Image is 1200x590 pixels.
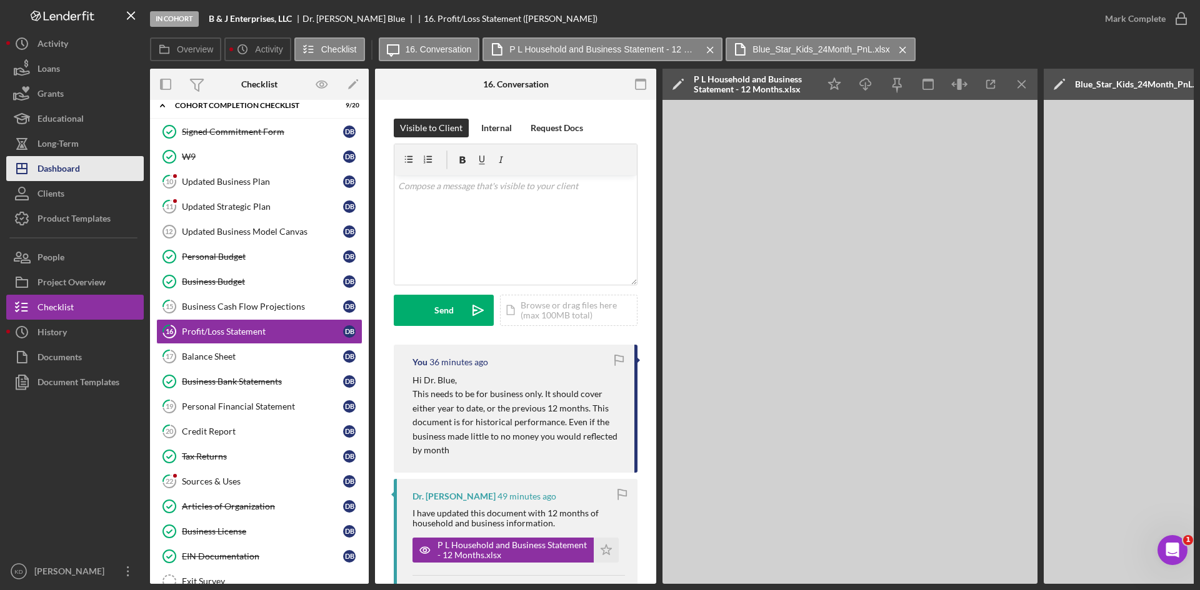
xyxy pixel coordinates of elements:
[150,37,221,61] button: Overview
[177,44,213,54] label: Overview
[6,370,144,395] button: Document Templates
[37,156,80,184] div: Dashboard
[156,319,362,344] a: 16Profit/Loss StatementDB
[182,252,343,262] div: Personal Budget
[475,119,518,137] button: Internal
[6,295,144,320] button: Checklist
[1183,535,1193,545] span: 1
[156,444,362,469] a: Tax ReturnsDB
[6,56,144,81] button: Loans
[182,352,343,361] div: Balance Sheet
[343,125,356,138] div: D B
[182,327,343,337] div: Profit/Loss Statement
[166,427,174,435] tspan: 20
[37,181,64,209] div: Clients
[182,376,343,386] div: Business Bank Statements
[166,477,173,485] tspan: 22
[156,469,362,494] a: 22Sources & UsesDB
[37,131,79,159] div: Long-Term
[412,491,496,501] div: Dr. [PERSON_NAME]
[294,37,365,61] button: Checklist
[343,425,356,438] div: D B
[156,369,362,394] a: Business Bank StatementsDB
[156,294,362,319] a: 15Business Cash Flow ProjectionsDB
[156,194,362,219] a: 11Updated Strategic PlanDB
[156,269,362,294] a: Business BudgetDB
[182,551,343,561] div: EIN Documentation
[182,202,343,212] div: Updated Strategic Plan
[6,345,144,370] button: Documents
[509,44,697,54] label: P L Household and Business Statement - 12 Months.xlsx
[166,302,173,310] tspan: 15
[6,559,144,584] button: KD[PERSON_NAME]
[156,419,362,444] a: 20Credit ReportDB
[343,525,356,538] div: D B
[6,245,144,270] button: People
[343,250,356,263] div: D B
[662,100,1037,584] iframe: Document Preview
[37,320,67,348] div: History
[37,345,82,373] div: Documents
[412,508,625,528] div: I have updated this document with 12 months of household and business information.
[752,44,889,54] label: Blue_Star_Kids_24Month_PnL.xlsx
[182,277,343,287] div: Business Budget
[156,144,362,169] a: W9DB
[37,81,64,109] div: Grants
[156,119,362,144] a: Signed Commitment FormDB
[482,37,722,61] button: P L Household and Business Statement - 12 Months.xlsx
[14,568,22,575] text: KD
[37,206,111,234] div: Product Templates
[343,450,356,463] div: D B
[37,270,106,298] div: Project Overview
[1105,6,1166,31] div: Mark Complete
[412,387,622,457] p: This needs to be for business only. It should cover either year to date, or the previous 12 month...
[6,270,144,295] button: Project Overview
[156,219,362,244] a: 12Updated Business Model CanvasDB
[182,476,343,486] div: Sources & Uses
[6,156,144,181] button: Dashboard
[406,44,472,54] label: 16. Conversation
[31,559,112,587] div: [PERSON_NAME]
[166,327,174,335] tspan: 16
[156,494,362,519] a: Articles of OrganizationDB
[37,106,84,134] div: Educational
[434,295,454,326] div: Send
[150,11,199,27] div: In Cohort
[6,181,144,206] button: Clients
[481,119,512,137] div: Internal
[694,74,812,94] div: P L Household and Business Statement - 12 Months.xlsx
[6,206,144,231] button: Product Templates
[524,119,589,137] button: Request Docs
[156,394,362,419] a: 19Personal Financial StatementDB
[241,79,277,89] div: Checklist
[394,119,469,137] button: Visible to Client
[343,175,356,188] div: D B
[424,14,597,24] div: 16. Profit/Loss Statement ([PERSON_NAME])
[156,544,362,569] a: EIN DocumentationDB
[156,519,362,544] a: Business LicenseDB
[6,131,144,156] button: Long-Term
[437,540,587,560] div: P L Household and Business Statement - 12 Months.xlsx
[37,31,68,59] div: Activity
[343,500,356,513] div: D B
[182,227,343,237] div: Updated Business Model Canvas
[726,37,915,61] button: Blue_Star_Kids_24Month_PnL.xlsx
[379,37,480,61] button: 16. Conversation
[343,375,356,388] div: D B
[182,127,343,137] div: Signed Commitment Form
[394,295,494,326] button: Send
[6,106,144,131] a: Educational
[37,370,119,398] div: Document Templates
[400,119,462,137] div: Visible to Client
[156,244,362,269] a: Personal BudgetDB
[302,14,416,24] div: Dr. [PERSON_NAME] Blue
[1075,79,1194,89] div: Blue_Star_Kids_24Month_PnL.xlsx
